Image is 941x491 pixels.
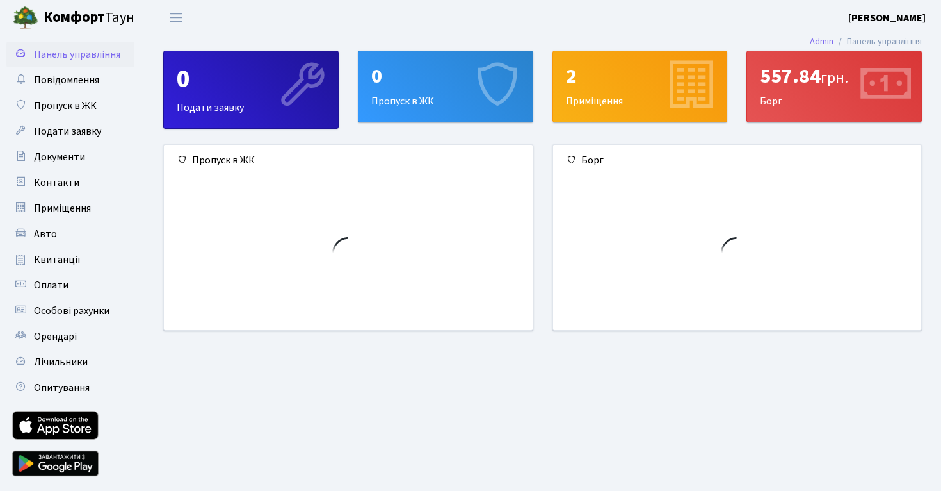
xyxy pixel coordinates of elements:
[34,73,99,87] span: Повідомлення
[44,7,134,29] span: Таун
[6,272,134,298] a: Оплати
[34,253,81,267] span: Квитанції
[34,124,101,138] span: Подати заявку
[6,170,134,196] a: Контакти
[848,11,926,25] b: [PERSON_NAME]
[34,355,88,369] span: Лічильники
[34,150,85,164] span: Документи
[553,51,727,122] div: Приміщення
[6,119,134,144] a: Подати заявку
[13,5,38,31] img: logo.png
[44,7,105,28] b: Комфорт
[34,227,57,241] span: Авто
[6,93,134,119] a: Пропуск в ЖК
[34,99,97,113] span: Пропуск в ЖК
[810,35,833,48] a: Admin
[848,10,926,26] a: [PERSON_NAME]
[6,324,134,349] a: Орендарі
[6,375,134,401] a: Опитування
[833,35,922,49] li: Панель управління
[553,145,922,176] div: Борг
[34,176,79,190] span: Контакти
[164,145,533,176] div: Пропуск в ЖК
[791,28,941,55] nav: breadcrumb
[177,64,325,95] div: 0
[6,247,134,272] a: Квитанції
[6,144,134,170] a: Документи
[760,64,908,88] div: 557.84
[821,67,848,89] span: грн.
[6,67,134,93] a: Повідомлення
[6,42,134,67] a: Панель управління
[6,349,134,375] a: Лічильники
[34,329,77,344] span: Орендарі
[566,64,714,88] div: 2
[163,51,339,129] a: 0Подати заявку
[34,381,90,395] span: Опитування
[34,304,109,318] span: Особові рахунки
[552,51,728,122] a: 2Приміщення
[34,278,68,292] span: Оплати
[358,51,533,122] div: Пропуск в ЖК
[6,221,134,247] a: Авто
[6,298,134,324] a: Особові рахунки
[34,47,120,62] span: Панель управління
[747,51,921,122] div: Борг
[358,51,533,122] a: 0Пропуск в ЖК
[164,51,338,128] div: Подати заявку
[6,196,134,221] a: Приміщення
[160,7,192,28] button: Переключити навігацію
[34,201,91,215] span: Приміщення
[371,64,520,88] div: 0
